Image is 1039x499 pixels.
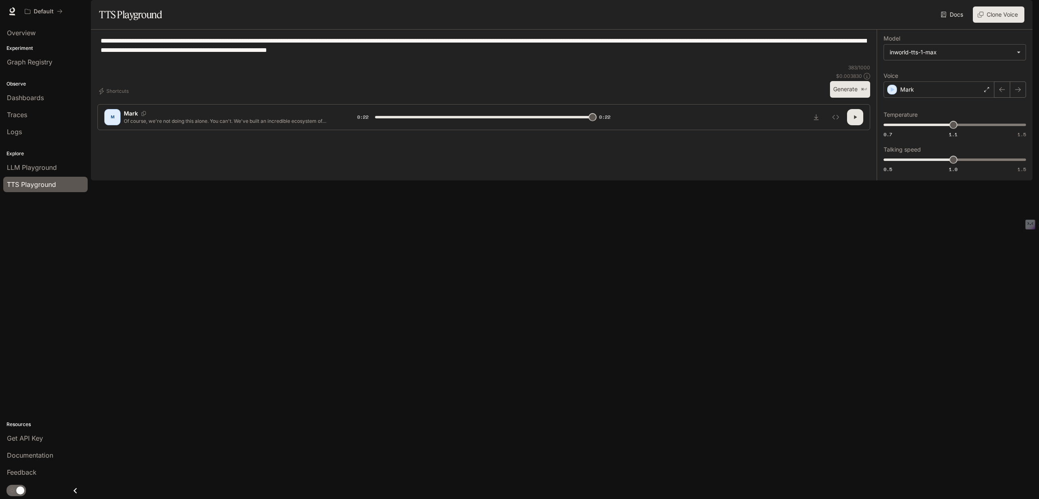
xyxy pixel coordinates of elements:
span: 0.7 [884,131,892,138]
h1: TTS Playground [99,6,162,23]
p: 383 / 1000 [848,64,870,71]
p: Of course, we're not doing this alone. You can't. We've built an incredible ecosystem of world-cl... [124,118,338,124]
p: Temperature [884,112,918,118]
div: inworld-tts-1-max [884,45,1026,60]
button: Shortcuts [97,85,132,98]
button: Inspect [828,109,844,125]
p: Talking speed [884,147,921,152]
div: inworld-tts-1-max [890,48,1013,56]
p: Mark [900,86,914,94]
button: Clone Voice [973,6,1024,23]
p: ⌘⏎ [861,87,867,92]
div: M [106,111,119,124]
button: Copy Voice ID [138,111,149,116]
p: Mark [124,109,138,118]
button: All workspaces [21,3,66,19]
span: 0:22 [599,113,610,121]
p: $ 0.003830 [836,73,862,79]
button: Generate⌘⏎ [830,81,870,98]
span: 1.5 [1017,131,1026,138]
span: 1.5 [1017,166,1026,173]
span: 0.5 [884,166,892,173]
p: Voice [884,73,898,79]
p: Default [34,8,54,15]
button: Download audio [808,109,824,125]
span: 1.1 [949,131,957,138]
span: 0:22 [357,113,369,121]
span: 1.0 [949,166,957,173]
a: Docs [939,6,966,23]
p: Model [884,36,900,41]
